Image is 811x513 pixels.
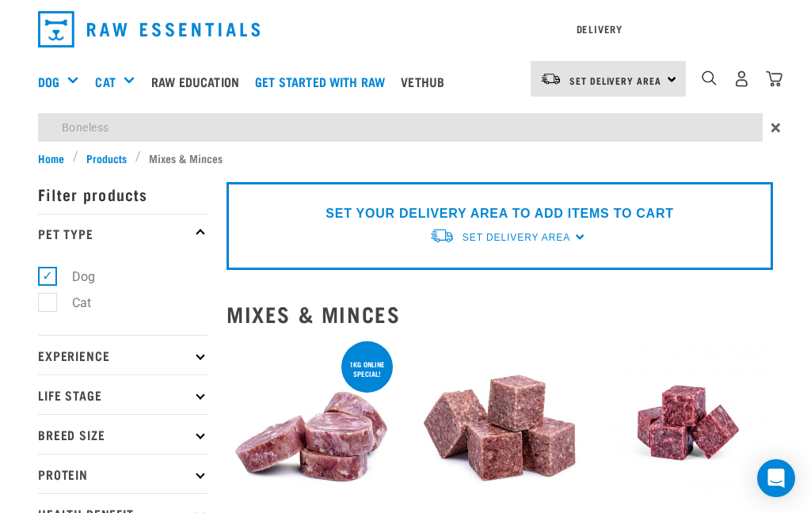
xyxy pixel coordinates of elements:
span: × [771,113,781,142]
a: Cat [95,72,115,91]
img: 1160 Veal Meat Mince Medallions 01 [227,338,396,507]
p: Experience [38,335,208,374]
p: Filter products [38,174,208,214]
label: Dog [47,267,101,287]
p: SET YOUR DELIVERY AREA TO ADD ITEMS TO CART [326,204,673,223]
span: Set Delivery Area [569,78,661,83]
span: Products [86,150,127,166]
p: Breed Size [38,414,208,454]
a: Get started with Raw [251,50,397,113]
div: 1kg online special! [341,352,393,386]
span: Set Delivery Area [463,232,570,243]
a: Dog [38,72,59,91]
div: Open Intercom Messenger [757,459,795,497]
input: Search... [38,113,763,142]
img: Chicken Venison mix 1655 [603,338,773,507]
img: van-moving.png [429,227,455,244]
nav: breadcrumbs [38,150,773,166]
img: Pile Of Cubed Chicken Wild Meat Mix [415,338,584,507]
img: van-moving.png [540,72,562,86]
img: home-icon-1@2x.png [702,70,717,85]
a: Vethub [397,50,456,113]
p: Pet Type [38,214,208,253]
img: home-icon@2x.png [766,70,782,87]
span: Home [38,150,64,166]
nav: dropdown navigation [25,5,786,54]
p: Protein [38,454,208,493]
img: Raw Essentials Logo [38,11,260,47]
a: Home [38,150,73,166]
img: user.png [733,70,750,87]
a: Delivery [577,26,623,32]
a: Raw Education [147,50,251,113]
label: Cat [47,293,97,313]
a: Products [78,150,135,166]
h2: Mixes & Minces [227,302,773,326]
p: Life Stage [38,374,208,414]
